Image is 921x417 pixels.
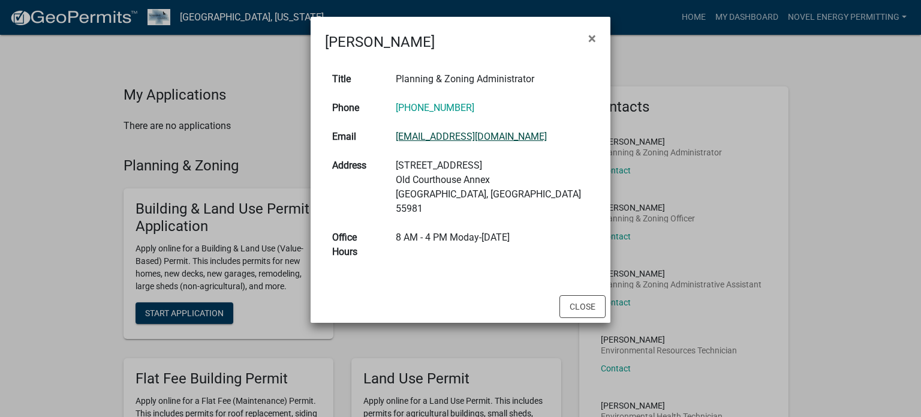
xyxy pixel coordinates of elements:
th: Address [325,151,389,223]
button: Close [579,22,606,55]
a: [PHONE_NUMBER] [396,102,474,113]
button: Close [559,295,606,318]
th: Email [325,122,389,151]
span: × [588,30,596,47]
th: Title [325,65,389,94]
td: Planning & Zoning Administrator [389,65,596,94]
td: [STREET_ADDRESS] Old Courthouse Annex [GEOGRAPHIC_DATA], [GEOGRAPHIC_DATA] 55981 [389,151,596,223]
a: [EMAIL_ADDRESS][DOMAIN_NAME] [396,131,547,142]
div: 8 AM - 4 PM Moday-[DATE] [396,230,589,245]
th: Office Hours [325,223,389,266]
th: Phone [325,94,389,122]
h4: [PERSON_NAME] [325,31,435,53]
